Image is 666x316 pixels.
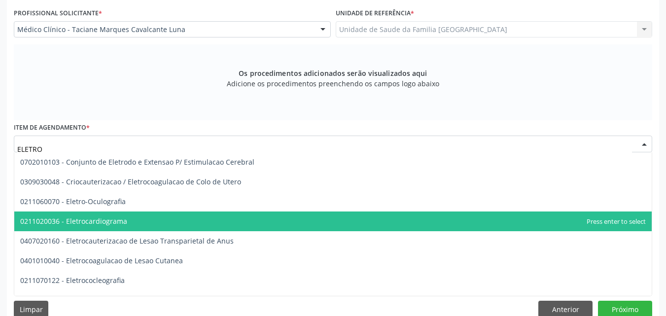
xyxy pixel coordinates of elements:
span: 0211060070 - Eletro-Oculografia [20,197,126,206]
span: 0702010103 - Conjunto de Eletrodo e Extensao P/ Estimulacao Cerebral [20,157,254,167]
label: Profissional Solicitante [14,6,102,21]
span: Os procedimentos adicionados serão visualizados aqui [239,68,427,78]
span: 0401010040 - Eletrocoagulacao de Lesao Cutanea [20,256,183,265]
span: 0211030082 - Eletrodiagnóstico Cinético Funcional [20,295,186,305]
input: Buscar por procedimento [17,139,632,159]
span: Adicione os procedimentos preenchendo os campos logo abaixo [227,78,439,89]
label: Unidade de referência [336,6,414,21]
span: 0407020160 - Eletrocauterizacao de Lesao Transparietal de Anus [20,236,234,246]
span: Médico Clínico - Taciane Marques Cavalcante Luna [17,25,311,35]
span: 0211070122 - Eletrococleografia [20,276,125,285]
label: Item de agendamento [14,120,90,136]
span: 0211020036 - Eletrocardiograma [20,216,127,226]
span: 0309030048 - Criocauterizacao / Eletrocoagulacao de Colo de Utero [20,177,241,186]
